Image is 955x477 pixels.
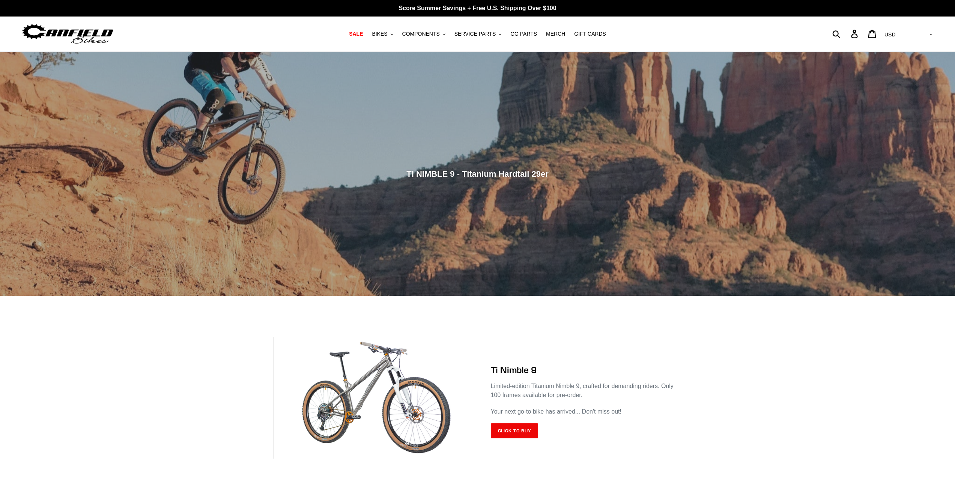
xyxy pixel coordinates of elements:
button: SERVICE PARTS [451,29,505,39]
p: Limited-edition Titanium Nimble 9, crafted for demanding riders. Only 100 frames available for pr... [491,382,682,400]
a: SALE [345,29,367,39]
span: BIKES [372,31,387,37]
input: Search [836,26,856,42]
span: MERCH [546,31,565,37]
a: GIFT CARDS [570,29,610,39]
span: TI NIMBLE 9 - Titanium Hardtail 29er [406,169,549,178]
span: GIFT CARDS [574,31,606,37]
a: GG PARTS [507,29,541,39]
span: COMPONENTS [402,31,440,37]
h2: Ti Nimble 9 [491,364,682,375]
a: Click to Buy: TI NIMBLE 9 [491,423,538,438]
button: BIKES [368,29,397,39]
a: MERCH [542,29,569,39]
span: SALE [349,31,363,37]
button: COMPONENTS [399,29,449,39]
img: Canfield Bikes [21,22,114,46]
p: Your next go-to bike has arrived... Don't miss out! [491,407,682,416]
span: GG PARTS [510,31,537,37]
span: SERVICE PARTS [454,31,496,37]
